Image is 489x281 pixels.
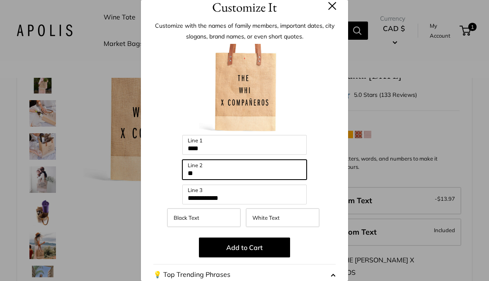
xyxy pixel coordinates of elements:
span: White Text [252,214,280,221]
span: Black Text [174,214,199,221]
img: customizer-prod [199,44,290,135]
label: White Text [246,208,320,227]
button: Add to Cart [199,238,290,257]
p: Customize with the names of family members, important dates, city slogans, brand names, or even s... [153,20,336,42]
label: Black Text [167,208,241,227]
iframe: Sign Up via Text for Offers [7,250,89,274]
